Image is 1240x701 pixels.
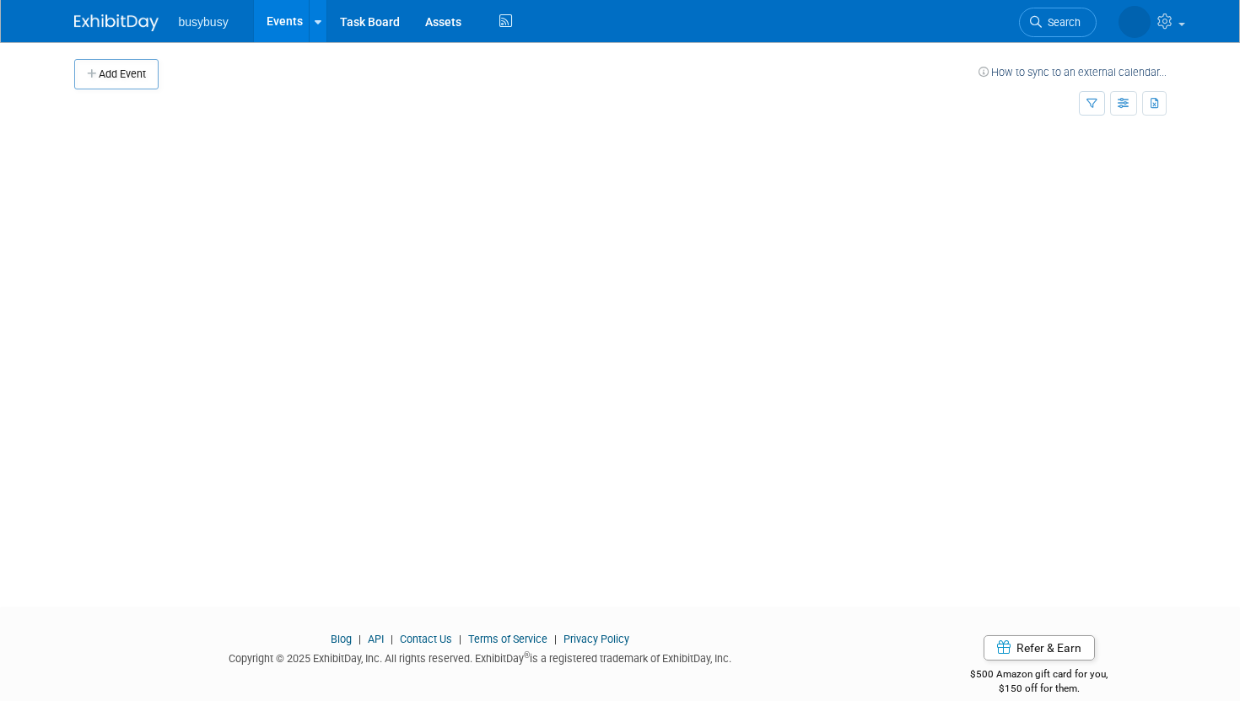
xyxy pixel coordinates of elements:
[74,59,159,89] button: Add Event
[468,633,547,645] a: Terms of Service
[1042,16,1081,29] span: Search
[1119,6,1151,38] img: Nicole McCabe
[979,66,1167,78] a: How to sync to an external calendar...
[524,650,530,660] sup: ®
[1019,8,1097,37] a: Search
[74,647,887,666] div: Copyright © 2025 ExhibitDay, Inc. All rights reserved. ExhibitDay is a registered trademark of Ex...
[331,633,352,645] a: Blog
[368,633,384,645] a: API
[400,633,452,645] a: Contact Us
[354,633,365,645] span: |
[984,635,1095,661] a: Refer & Earn
[563,633,629,645] a: Privacy Policy
[386,633,397,645] span: |
[74,14,159,31] img: ExhibitDay
[179,15,229,29] span: busybusy
[912,656,1166,695] div: $500 Amazon gift card for you,
[455,633,466,645] span: |
[912,682,1166,696] div: $150 off for them.
[550,633,561,645] span: |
